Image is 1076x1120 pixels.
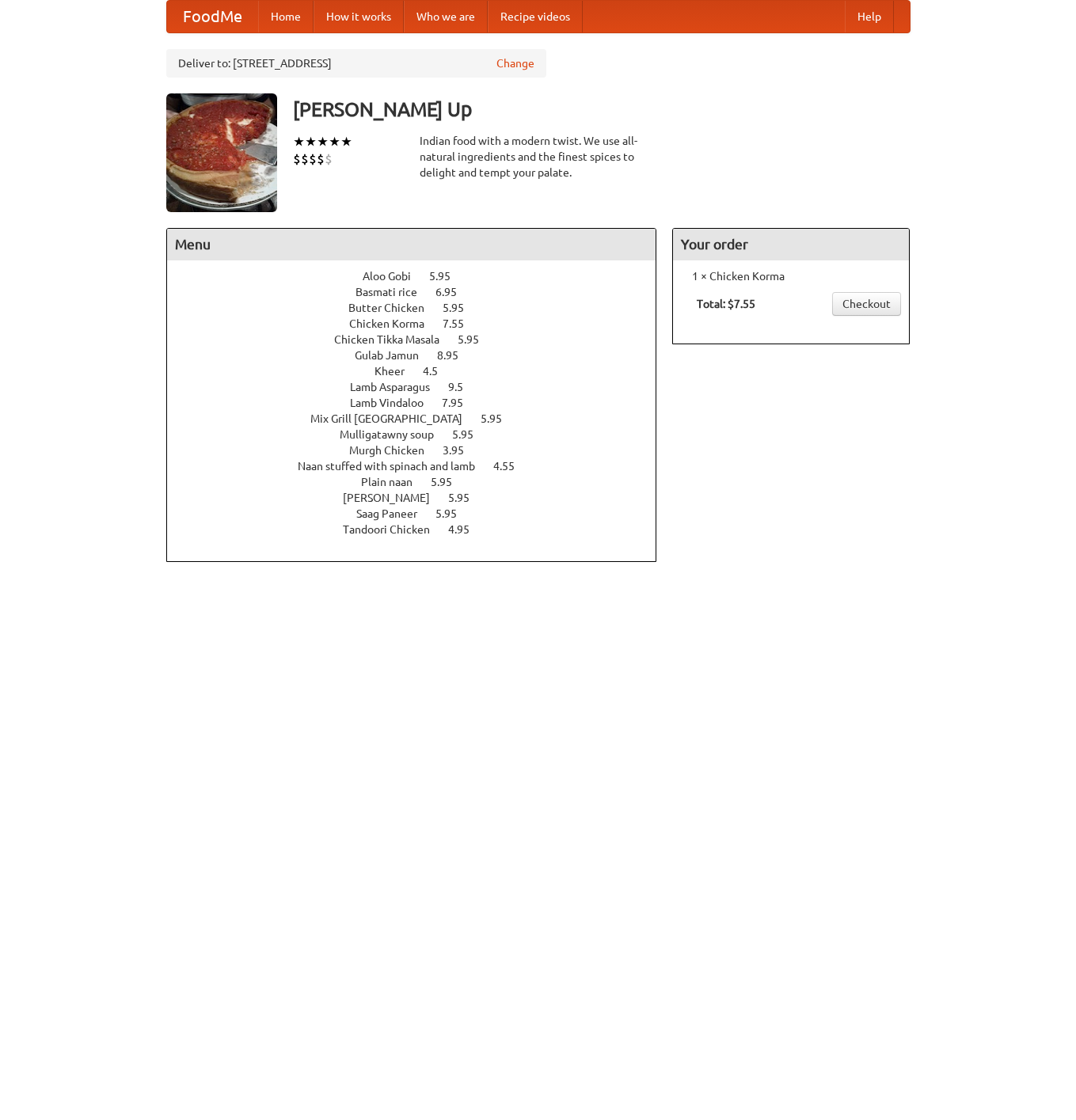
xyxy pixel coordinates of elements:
[329,133,340,150] li: ★
[305,133,317,150] li: ★
[349,444,440,457] span: Murgh Chicken
[334,333,455,346] span: Chicken Tikka Masala
[350,397,492,409] a: Lamb Vindaloo 7.95
[258,1,314,32] a: Home
[363,270,427,283] span: Aloo Gobi
[343,492,499,504] a: [PERSON_NAME] 5.95
[349,317,440,330] span: Chicken Korma
[442,397,479,409] span: 7.95
[317,150,325,168] li: $
[845,1,894,32] a: Help
[423,365,454,378] span: 4.5
[452,428,489,441] span: 5.95
[350,381,492,393] a: Lamb Asparagus 9.5
[404,1,488,32] a: Who we are
[356,507,433,520] span: Saag Paneer
[361,476,428,488] span: Plain naan
[832,292,901,316] a: Checkout
[431,476,468,488] span: 5.95
[343,523,499,536] a: Tandoori Chicken 4.95
[293,93,911,125] h3: [PERSON_NAME] Up
[167,229,656,260] h4: Menu
[350,397,439,409] span: Lamb Vindaloo
[343,492,446,504] span: [PERSON_NAME]
[681,268,901,284] li: 1 × Chicken Korma
[310,412,531,425] a: Mix Grill [GEOGRAPHIC_DATA] 5.95
[673,229,909,260] h4: Your order
[348,302,440,314] span: Butter Chicken
[317,133,329,150] li: ★
[481,412,518,425] span: 5.95
[448,381,479,393] span: 9.5
[496,55,534,71] a: Change
[349,444,493,457] a: Murgh Chicken 3.95
[334,333,508,346] a: Chicken Tikka Masala 5.95
[429,270,466,283] span: 5.95
[309,150,317,168] li: $
[448,523,485,536] span: 4.95
[420,133,657,180] div: Indian food with a modern twist. We use all-natural ingredients and the finest spices to delight ...
[363,270,480,283] a: Aloo Gobi 5.95
[167,1,258,32] a: FoodMe
[349,317,493,330] a: Chicken Korma 7.55
[375,365,467,378] a: Kheer 4.5
[301,150,309,168] li: $
[435,507,473,520] span: 5.95
[350,381,446,393] span: Lamb Asparagus
[298,460,491,473] span: Naan stuffed with spinach and lamb
[325,150,333,168] li: $
[348,302,493,314] a: Butter Chicken 5.95
[166,93,277,212] img: angular.jpg
[340,428,503,441] a: Mulligatawny soup 5.95
[355,349,488,362] a: Gulab Jamun 8.95
[488,1,583,32] a: Recipe videos
[355,286,433,298] span: Basmati rice
[166,49,546,78] div: Deliver to: [STREET_ADDRESS]
[443,317,480,330] span: 7.55
[458,333,495,346] span: 5.95
[443,444,480,457] span: 3.95
[343,523,446,536] span: Tandoori Chicken
[493,460,530,473] span: 4.55
[355,349,435,362] span: Gulab Jamun
[340,133,352,150] li: ★
[375,365,420,378] span: Kheer
[355,286,486,298] a: Basmati rice 6.95
[310,412,478,425] span: Mix Grill [GEOGRAPHIC_DATA]
[437,349,474,362] span: 8.95
[448,492,485,504] span: 5.95
[293,150,301,168] li: $
[356,507,486,520] a: Saag Paneer 5.95
[298,460,544,473] a: Naan stuffed with spinach and lamb 4.55
[443,302,480,314] span: 5.95
[361,476,481,488] a: Plain naan 5.95
[340,428,450,441] span: Mulligatawny soup
[314,1,404,32] a: How it works
[293,133,305,150] li: ★
[435,286,473,298] span: 6.95
[697,298,755,310] b: Total: $7.55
